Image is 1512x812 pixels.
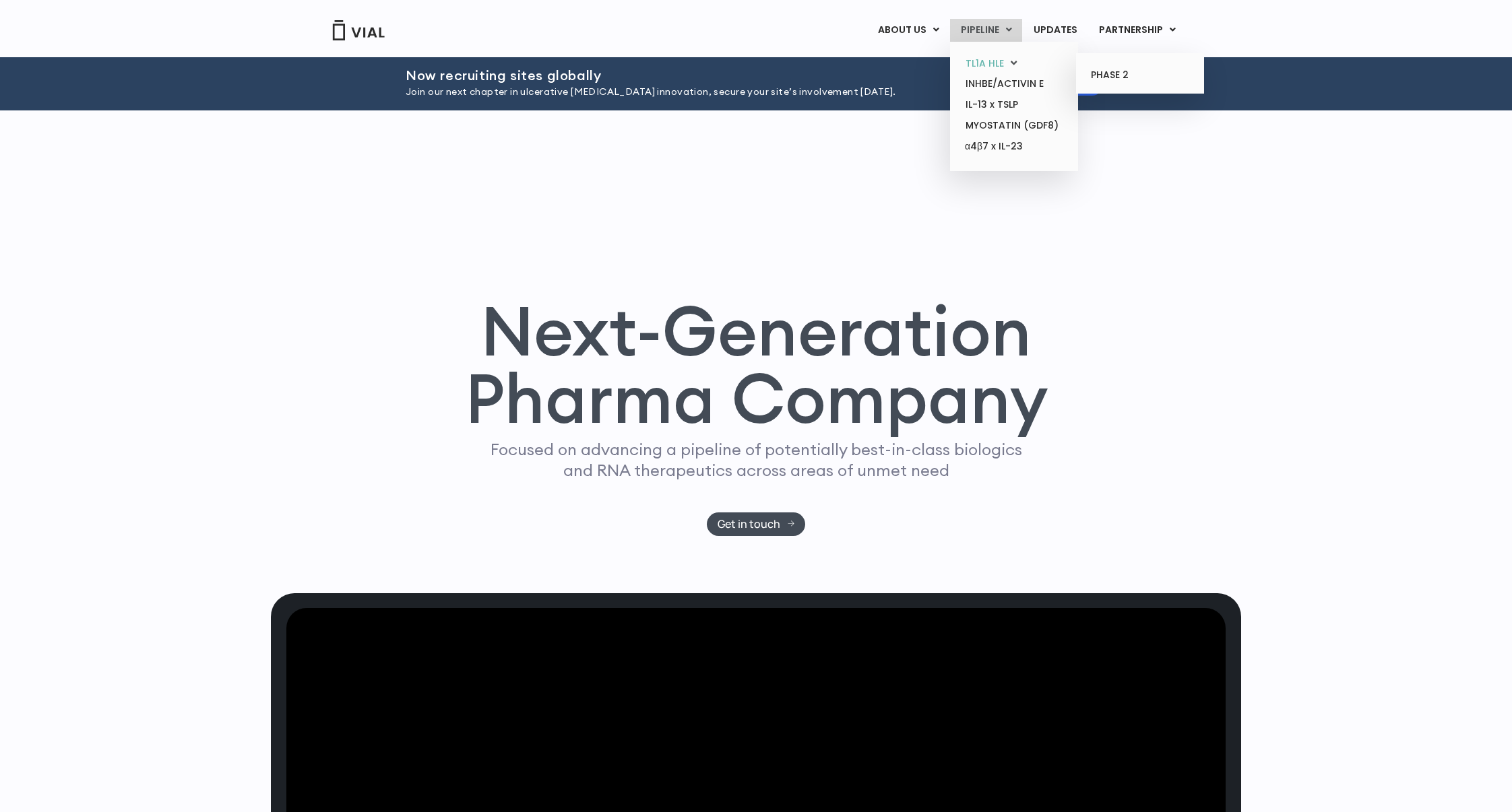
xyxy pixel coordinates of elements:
[955,115,1073,136] a: MYOSTATIN (GDF8)
[707,512,806,536] a: Get in touch
[332,20,385,40] img: Vial Logo
[464,297,1048,433] h1: Next-Generation Pharma Company
[484,439,1028,481] p: Focused on advancing a pipeline of potentially best-in-class biologics and RNA therapeutics acros...
[406,68,962,83] h2: Now recruiting sites globally
[718,519,780,529] span: Get in touch
[955,73,1073,94] a: INHBE/ACTIVIN E
[955,94,1073,115] a: IL-13 x TSLP
[406,85,962,100] p: Join our next chapter in ulcerative [MEDICAL_DATA] innovation, secure your site’s involvement [DA...
[950,19,1022,42] a: PIPELINEMenu Toggle
[1081,65,1199,86] a: PHASE 2
[1023,19,1088,42] a: UPDATES
[955,53,1073,74] a: TL1A HLEMenu Toggle
[955,136,1073,158] a: α4β7 x IL-23
[1088,19,1187,42] a: PARTNERSHIPMenu Toggle
[867,19,949,42] a: ABOUT USMenu Toggle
